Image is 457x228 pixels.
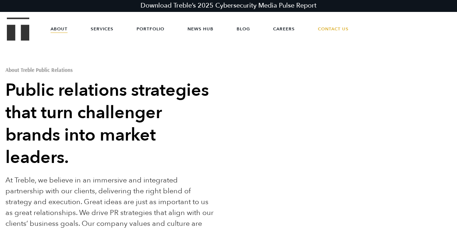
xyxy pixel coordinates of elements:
h1: About Treble Public Relations [5,67,216,73]
a: About [51,18,68,40]
a: Careers [273,18,295,40]
a: Treble Homepage [7,18,29,40]
img: Treble logo [7,17,30,40]
a: News Hub [187,18,214,40]
a: Blog [237,18,250,40]
a: Services [91,18,113,40]
h2: Public relations strategies that turn challenger brands into market leaders. [5,79,216,169]
a: Contact Us [318,18,349,40]
a: Portfolio [137,18,164,40]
